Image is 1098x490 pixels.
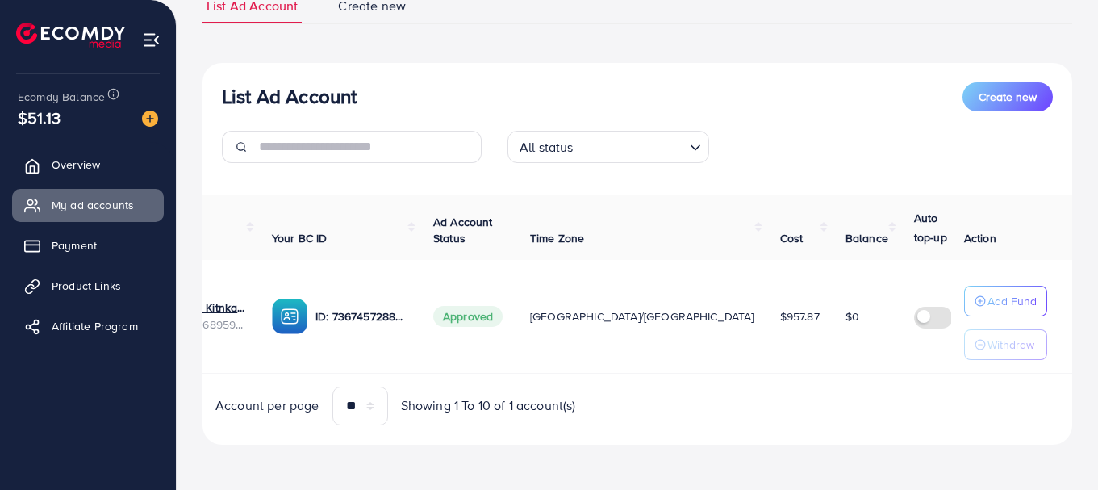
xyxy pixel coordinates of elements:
[222,85,357,108] h3: List Ad Account
[52,157,100,173] span: Overview
[215,396,319,415] span: Account per page
[272,230,328,246] span: Your BC ID
[780,308,820,325] span: $957.87
[142,111,158,127] img: image
[272,299,307,334] img: ic-ba-acc.ded83a64.svg
[1029,417,1086,478] iframe: Chat
[964,329,1047,360] button: Withdraw
[845,308,859,325] span: $0
[401,396,576,415] span: Showing 1 To 10 of 1 account(s)
[516,136,577,159] span: All status
[433,306,503,327] span: Approved
[12,229,164,262] a: Payment
[52,197,134,213] span: My ad accounts
[16,23,125,48] img: logo
[52,278,121,294] span: Product Links
[987,335,1034,354] p: Withdraw
[578,132,683,159] input: Search for option
[780,230,804,246] span: Cost
[987,291,1037,311] p: Add Fund
[530,308,754,325] span: [GEOGRAPHIC_DATA]/[GEOGRAPHIC_DATA]
[433,214,493,246] span: Ad Account Status
[12,149,164,181] a: Overview
[12,270,164,302] a: Product Links
[962,82,1053,111] button: Create new
[52,237,97,253] span: Payment
[52,318,138,334] span: Affiliate Program
[530,230,584,246] span: Time Zone
[964,230,996,246] span: Action
[12,310,164,342] a: Affiliate Program
[12,189,164,221] a: My ad accounts
[914,208,961,247] p: Auto top-up
[964,286,1047,316] button: Add Fund
[18,106,61,129] span: $51.13
[979,89,1037,105] span: Create new
[18,89,105,105] span: Ecomdy Balance
[507,131,709,163] div: Search for option
[845,230,888,246] span: Balance
[315,307,407,326] p: ID: 7367457288866791440
[142,31,161,49] img: menu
